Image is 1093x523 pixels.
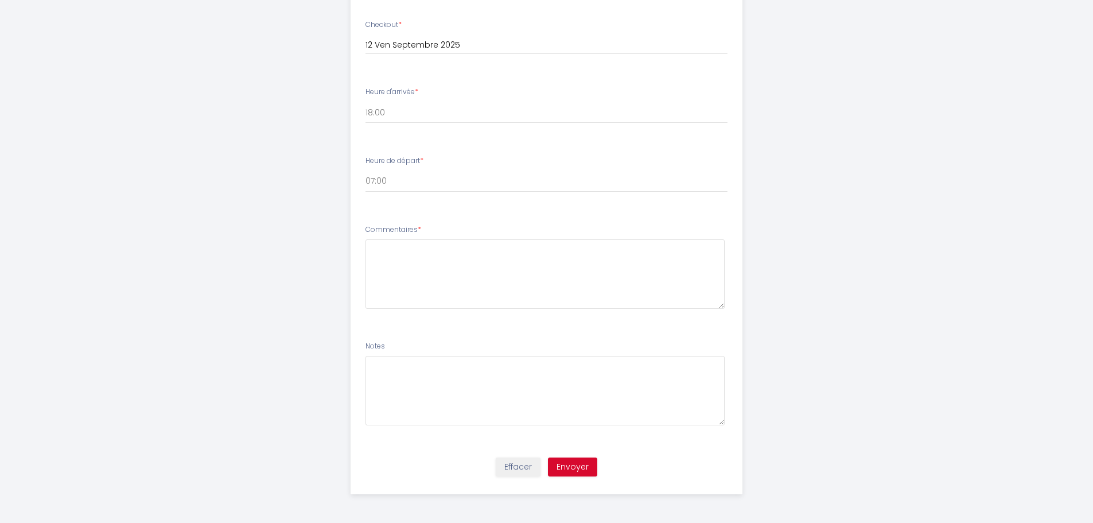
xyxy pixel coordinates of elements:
label: Commentaires [365,224,421,235]
label: Notes [365,341,385,352]
button: Effacer [496,458,540,477]
label: Heure d'arrivée [365,87,418,98]
label: Checkout [365,20,402,30]
button: Envoyer [548,458,597,477]
label: Heure de départ [365,156,423,166]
